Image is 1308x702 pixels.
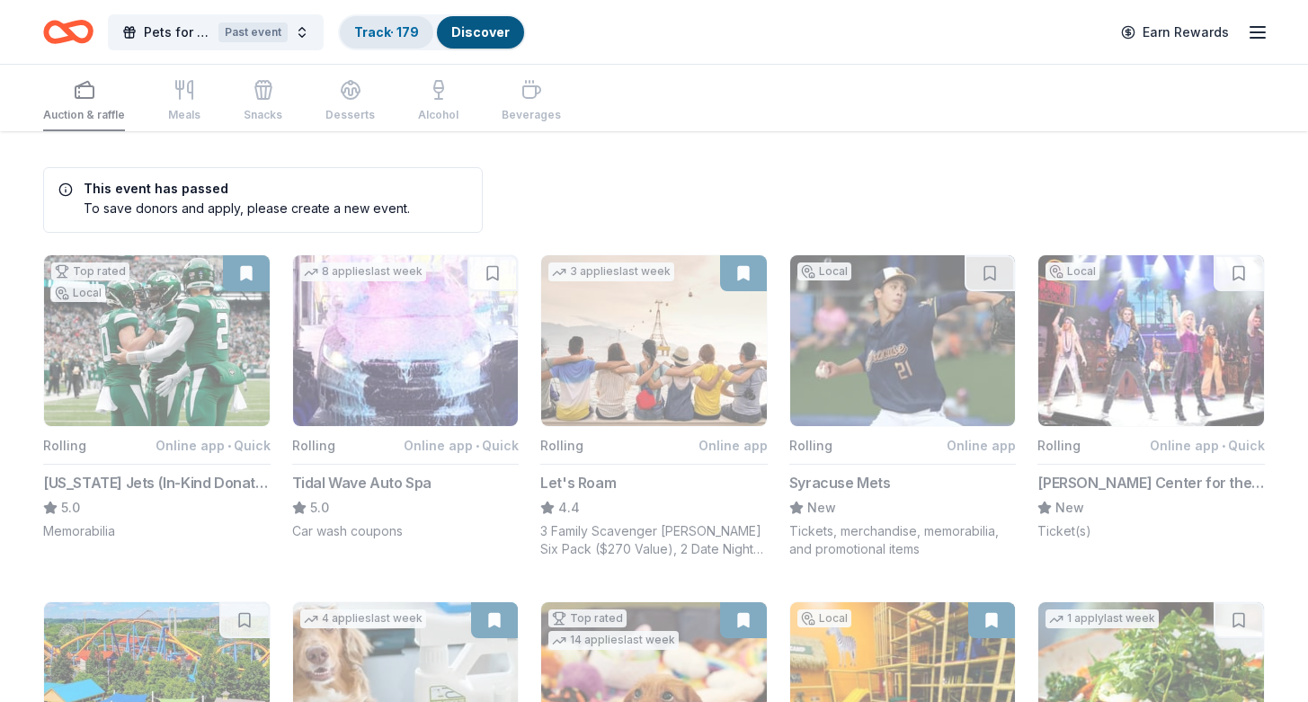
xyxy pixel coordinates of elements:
a: Track· 179 [354,24,419,40]
div: To save donors and apply, please create a new event. [58,199,410,218]
a: Earn Rewards [1110,16,1240,49]
button: Pets for VetsPast event [108,14,324,50]
a: Home [43,11,93,53]
button: Image for Tilles Center for the Performing ArtsLocalRollingOnline app•Quick[PERSON_NAME] Center f... [1037,254,1265,540]
div: Past event [218,22,288,42]
button: Track· 179Discover [338,14,526,50]
button: Image for Let's Roam3 applieslast weekRollingOnline appLet's Roam4.43 Family Scavenger [PERSON_NA... [540,254,768,558]
button: Image for Syracuse MetsLocalRollingOnline appSyracuse MetsNewTickets, merchandise, memorabilia, a... [789,254,1017,558]
button: Image for New York Jets (In-Kind Donation)Top ratedLocalRollingOnline app•Quick[US_STATE] Jets (I... [43,254,271,540]
a: Discover [451,24,510,40]
h5: This event has passed [58,182,410,195]
button: Image for Tidal Wave Auto Spa8 applieslast weekRollingOnline app•QuickTidal Wave Auto Spa5.0Car w... [292,254,520,540]
span: Pets for Vets [144,22,211,43]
